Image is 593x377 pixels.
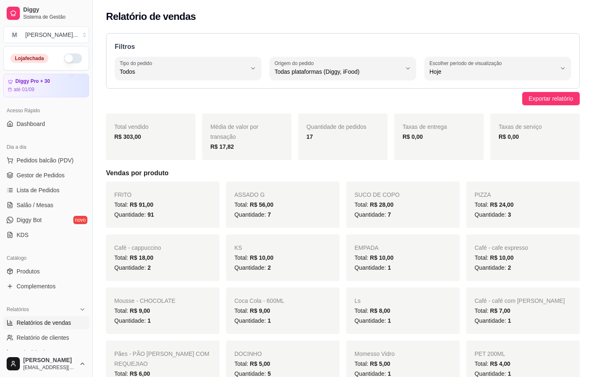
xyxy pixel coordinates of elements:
p: Filtros [115,42,571,52]
span: KDS [17,231,29,239]
span: Total: [475,307,510,314]
span: 2 [508,264,511,271]
span: R$ 6,00 [130,370,150,377]
span: Salão / Mesas [17,201,53,209]
span: Quantidade: [354,211,391,218]
span: Quantidade: [354,370,391,377]
button: Tipo do pedidoTodos [115,57,261,80]
span: Quantidade: [114,211,154,218]
span: R$ 9,00 [130,307,150,314]
a: Produtos [3,265,89,278]
span: Café - cafe expresso [475,244,528,251]
a: KDS [3,228,89,242]
span: Média de valor por transação [210,123,258,140]
span: Quantidade: [234,370,271,377]
span: Total vendido [114,123,149,130]
span: R$ 4,00 [490,360,510,367]
span: 1 [508,317,511,324]
span: [EMAIL_ADDRESS][DOMAIN_NAME] [23,364,76,371]
div: Catálogo [3,251,89,265]
span: Pedidos balcão (PDV) [17,156,74,164]
span: Total: [234,307,270,314]
span: 7 [388,211,391,218]
strong: R$ 303,00 [114,133,141,140]
a: Relatório de mesas [3,346,89,359]
strong: R$ 17,82 [210,143,234,150]
span: Quantidade: [475,211,511,218]
button: Escolher período de visualizaçãoHoje [424,57,571,80]
span: 1 [388,370,391,377]
label: Origem do pedido [275,60,316,67]
strong: 17 [306,133,313,140]
span: 1 [508,370,511,377]
span: FRITO [114,191,132,198]
span: R$ 10,00 [370,254,393,261]
span: PET 200ML [475,350,505,357]
article: até 01/09 [14,86,34,93]
a: Relatórios de vendas [3,316,89,329]
button: [PERSON_NAME][EMAIL_ADDRESS][DOMAIN_NAME] [3,354,89,374]
button: Select a team [3,27,89,43]
span: Quantidade: [354,264,391,271]
label: Tipo do pedido [120,60,155,67]
span: Exportar relatório [529,94,573,103]
span: Quantidade: [114,264,151,271]
span: PIZZA [475,191,491,198]
span: Total: [114,307,150,314]
span: Taxas de entrega [403,123,447,130]
span: [PERSON_NAME] [23,357,76,364]
span: Complementos [17,282,55,290]
span: Hoje [429,68,556,76]
span: Ls [354,297,361,304]
span: 1 [388,264,391,271]
label: Escolher período de visualização [429,60,504,67]
span: Lista de Pedidos [17,186,60,194]
span: R$ 18,00 [130,254,153,261]
span: R$ 10,00 [490,254,513,261]
a: Lista de Pedidos [3,184,89,197]
span: EMPADA [354,244,378,251]
div: Acesso Rápido [3,104,89,117]
span: R$ 24,00 [490,201,513,208]
span: Total: [354,360,390,367]
span: R$ 56,00 [250,201,273,208]
a: Complementos [3,280,89,293]
span: KS [234,244,242,251]
span: 5 [268,370,271,377]
a: Diggy Pro + 30até 01/09 [3,74,89,97]
span: 2 [268,264,271,271]
span: 1 [388,317,391,324]
span: Total: [114,201,153,208]
strong: R$ 0,00 [499,133,519,140]
span: Total: [234,360,270,367]
span: Quantidade: [234,264,271,271]
span: Relatório de mesas [17,348,67,357]
span: R$ 5,00 [370,360,390,367]
span: Todos [120,68,246,76]
span: Quantidade de pedidos [306,123,366,130]
span: Quantidade: [234,211,271,218]
span: R$ 10,00 [250,254,273,261]
a: Salão / Mesas [3,198,89,212]
span: Total: [354,307,390,314]
span: Quantidade: [114,317,151,324]
h5: Vendas por produto [106,168,580,178]
span: Total: [354,201,393,208]
span: Coca Cola - 600ML [234,297,284,304]
span: 1 [268,317,271,324]
button: Pedidos balcão (PDV) [3,154,89,167]
span: Quantidade: [354,317,391,324]
span: Relatórios de vendas [17,319,71,327]
span: Todas plataformas (Diggy, iFood) [275,68,401,76]
span: Total: [234,254,273,261]
span: R$ 91,00 [130,201,153,208]
span: 1 [147,317,151,324]
div: Dia a dia [3,140,89,154]
span: Total: [114,370,150,377]
div: [PERSON_NAME] ... [25,31,78,39]
span: Produtos [17,267,40,275]
a: Gestor de Pedidos [3,169,89,182]
span: Café - cappuccino [114,244,161,251]
div: Loja fechada [10,54,48,63]
span: Total: [475,254,513,261]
